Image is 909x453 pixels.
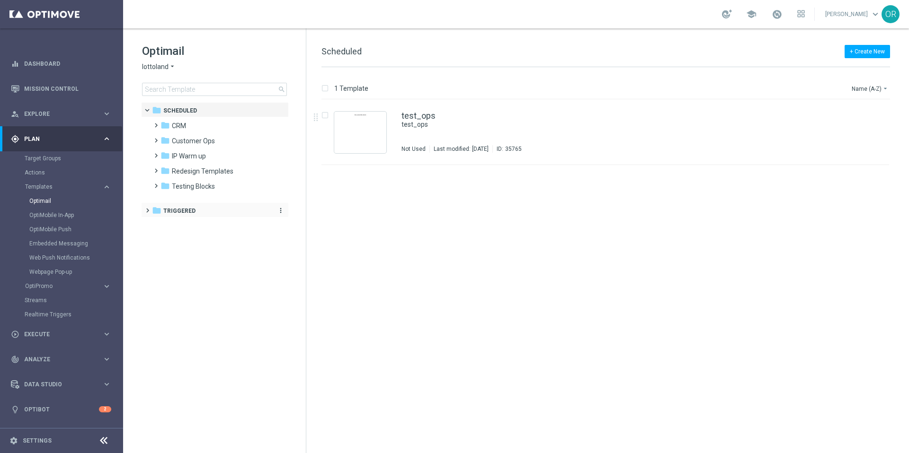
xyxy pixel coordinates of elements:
div: Embedded Messaging [29,236,122,251]
div: Explore [11,110,102,118]
span: Analyze [24,357,102,362]
a: Webpage Pop-up [29,268,98,276]
a: Settings [23,438,52,444]
button: track_changes Analyze keyboard_arrow_right [10,356,112,363]
div: OR [882,5,900,23]
div: Data Studio [11,380,102,389]
i: folder [152,206,161,215]
a: Optimail [29,197,98,205]
button: Mission Control [10,85,112,93]
span: Explore [24,111,102,117]
a: OptiMobile In-App [29,211,98,219]
button: lottoland arrow_drop_down [142,62,176,71]
span: OptiPromo [25,283,93,289]
div: Realtime Triggers [25,307,122,322]
i: folder [160,166,170,175]
span: Data Studio [24,382,102,387]
span: search [278,86,285,93]
i: more_vert [277,207,285,214]
span: Scheduled [321,46,362,56]
p: 1 Template [334,84,368,93]
i: folder [160,136,170,145]
div: Web Push Notifications [29,251,122,265]
i: folder [160,151,170,160]
i: keyboard_arrow_right [102,380,111,389]
button: Templates keyboard_arrow_right [25,183,112,191]
button: equalizer Dashboard [10,60,112,68]
i: keyboard_arrow_right [102,109,111,118]
div: Press SPACE to select this row. [312,100,907,165]
button: + Create New [845,45,890,58]
div: Templates [25,180,122,279]
a: Streams [25,296,98,304]
i: folder [152,105,161,115]
span: Scheduled [163,106,197,115]
span: CRM [172,122,186,130]
div: 35765 [505,145,522,153]
a: OptiMobile Push [29,226,98,233]
span: Plan [24,136,102,142]
a: Mission Control [24,76,111,101]
div: lightbulb Optibot 2 [10,406,112,413]
div: OptiPromo [25,279,122,293]
i: settings [9,436,18,445]
div: Streams [25,293,122,307]
div: Execute [11,330,102,339]
span: school [746,9,757,19]
span: Execute [24,331,102,337]
i: keyboard_arrow_right [102,134,111,143]
i: folder [160,181,170,191]
i: folder [160,121,170,130]
i: keyboard_arrow_right [102,183,111,192]
button: Name (A-Z)arrow_drop_down [851,83,890,94]
div: OptiPromo [25,283,102,289]
span: Redesign Templates [172,167,233,175]
button: OptiPromo keyboard_arrow_right [25,282,112,290]
a: Actions [25,169,98,176]
i: equalizer [11,60,19,68]
span: lottoland [142,62,169,71]
span: Customer Ops [172,137,215,145]
button: Data Studio keyboard_arrow_right [10,381,112,388]
i: person_search [11,110,19,118]
a: Target Groups [25,155,98,162]
a: test_ops [401,112,436,120]
span: IP Warm up [172,152,206,160]
h1: Optimail [142,44,287,59]
a: Dashboard [24,51,111,76]
div: Last modified: [DATE] [430,145,492,153]
button: person_search Explore keyboard_arrow_right [10,110,112,118]
button: play_circle_outline Execute keyboard_arrow_right [10,331,112,338]
i: gps_fixed [11,135,19,143]
i: track_changes [11,355,19,364]
i: keyboard_arrow_right [102,330,111,339]
span: Templates [25,184,93,190]
a: Embedded Messaging [29,240,98,247]
div: Dashboard [11,51,111,76]
div: Analyze [11,355,102,364]
a: Web Push Notifications [29,254,98,261]
i: lightbulb [11,405,19,414]
span: keyboard_arrow_down [870,9,881,19]
div: Plan [11,135,102,143]
div: Not Used [401,145,426,153]
a: test_ops [401,120,828,129]
div: gps_fixed Plan keyboard_arrow_right [10,135,112,143]
div: Optibot [11,397,111,422]
div: Optimail [29,194,122,208]
i: arrow_drop_down [882,85,889,92]
img: 35765.jpeg [337,114,384,151]
span: Triggered [163,207,196,215]
div: Templates [25,184,102,190]
div: Target Groups [25,151,122,166]
i: arrow_drop_down [169,62,176,71]
div: Actions [25,166,122,180]
div: ID: [492,145,522,153]
div: OptiMobile Push [29,222,122,236]
i: keyboard_arrow_right [102,282,111,291]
